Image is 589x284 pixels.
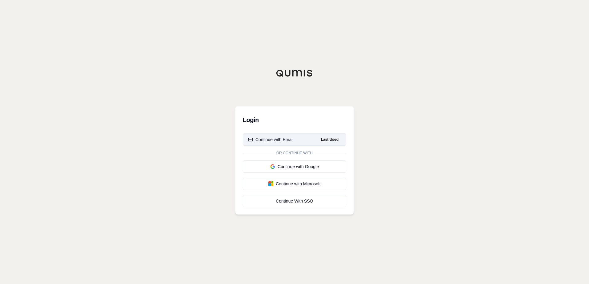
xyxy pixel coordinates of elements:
a: Continue With SSO [243,195,346,207]
span: Or continue with [274,151,315,156]
div: Continue With SSO [248,198,341,204]
button: Continue with Google [243,160,346,173]
h3: Login [243,114,346,126]
div: Continue with Microsoft [248,181,341,187]
img: Qumis [276,69,313,77]
button: Continue with Microsoft [243,178,346,190]
span: Last Used [319,136,341,143]
div: Continue with Email [248,136,294,143]
div: Continue with Google [248,164,341,170]
button: Continue with EmailLast Used [243,133,346,146]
